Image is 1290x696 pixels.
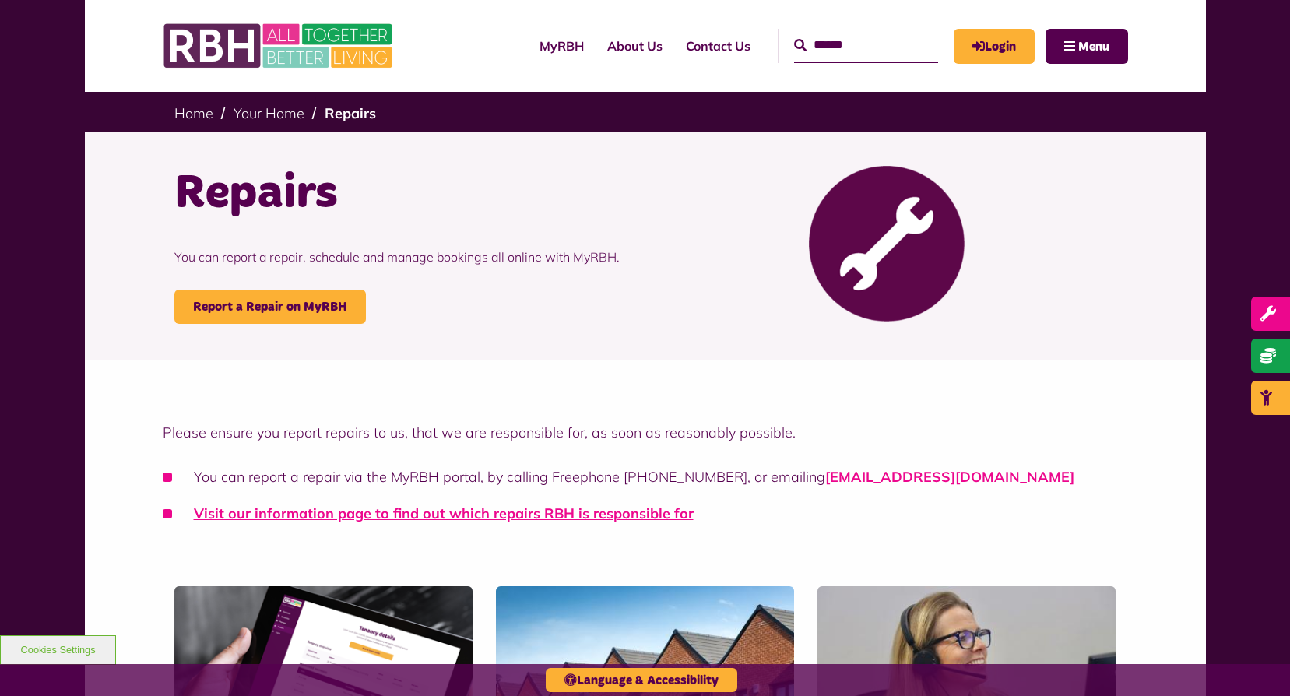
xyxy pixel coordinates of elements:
[163,16,396,76] img: RBH
[234,104,304,122] a: Your Home
[809,166,965,322] img: Report Repair
[1078,40,1109,53] span: Menu
[596,25,674,67] a: About Us
[174,163,634,224] h1: Repairs
[825,468,1074,486] a: [EMAIL_ADDRESS][DOMAIN_NAME]
[1220,626,1290,696] iframe: Netcall Web Assistant for live chat
[528,25,596,67] a: MyRBH
[163,466,1128,487] li: You can report a repair via the MyRBH portal, by calling Freephone [PHONE_NUMBER], or emailing
[194,504,694,522] a: Visit our information page to find out which repairs RBH is responsible for
[174,224,634,290] p: You can report a repair, schedule and manage bookings all online with MyRBH.
[954,29,1035,64] a: MyRBH
[174,104,213,122] a: Home
[174,290,366,324] a: Report a Repair on MyRBH
[674,25,762,67] a: Contact Us
[325,104,376,122] a: Repairs
[1046,29,1128,64] button: Navigation
[163,422,1128,443] p: Please ensure you report repairs to us, that we are responsible for, as soon as reasonably possible.
[546,668,737,692] button: Language & Accessibility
